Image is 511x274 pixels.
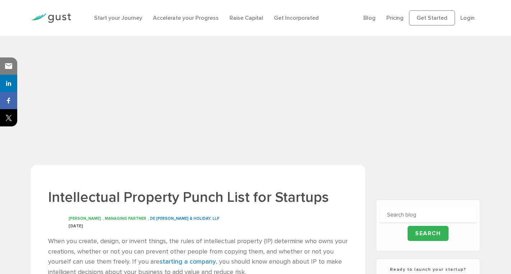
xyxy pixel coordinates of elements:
a: Accelerate your Progress [153,14,219,21]
input: Search [408,226,449,241]
span: , MANAGING PARTNER [103,216,146,221]
span: [PERSON_NAME] [69,216,101,221]
span: , DE [PERSON_NAME] & HOLIDAY, LLP [148,216,219,221]
a: Get Started [409,10,455,25]
h1: Intellectual Property Punch List for Startups [48,188,348,207]
a: Raise Capital [229,14,263,21]
a: Start your Journey [94,14,142,21]
a: Get Incorporated [274,14,319,21]
span: [DATE] [69,224,83,228]
h3: Ready to launch your startup? [380,266,476,273]
input: Search blog [380,207,476,223]
a: Login [460,14,475,21]
a: starting a company [159,258,216,265]
img: Gust Logo [31,13,71,23]
a: Blog [363,14,376,21]
a: Pricing [386,14,404,21]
